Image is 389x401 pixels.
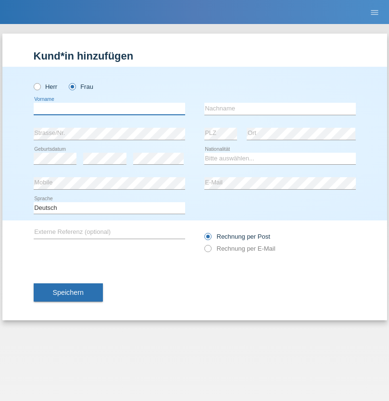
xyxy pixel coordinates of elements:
input: Frau [69,83,75,89]
input: Rechnung per Post [204,233,211,245]
label: Rechnung per E-Mail [204,245,276,252]
a: menu [365,9,384,15]
i: menu [370,8,379,17]
label: Frau [69,83,93,90]
h1: Kund*in hinzufügen [34,50,356,62]
span: Speichern [53,289,84,296]
label: Rechnung per Post [204,233,270,240]
input: Herr [34,83,40,89]
button: Speichern [34,283,103,302]
label: Herr [34,83,58,90]
input: Rechnung per E-Mail [204,245,211,257]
